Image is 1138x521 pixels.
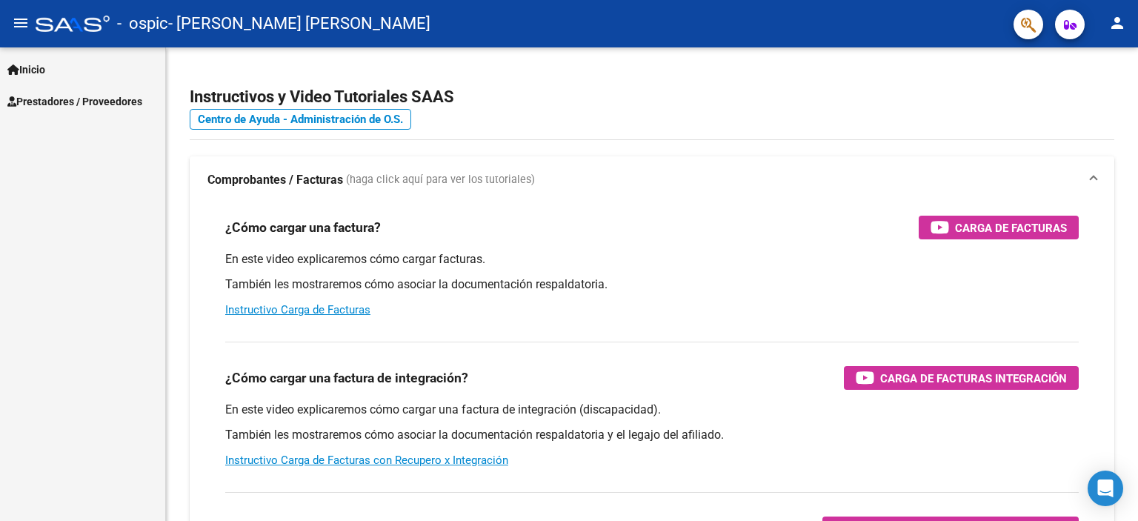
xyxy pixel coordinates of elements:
[168,7,430,40] span: - [PERSON_NAME] [PERSON_NAME]
[225,368,468,388] h3: ¿Cómo cargar una factura de integración?
[117,7,168,40] span: - ospic
[880,369,1067,388] span: Carga de Facturas Integración
[225,427,1079,443] p: También les mostraremos cómo asociar la documentación respaldatoria y el legajo del afiliado.
[844,366,1079,390] button: Carga de Facturas Integración
[12,14,30,32] mat-icon: menu
[225,251,1079,268] p: En este video explicaremos cómo cargar facturas.
[207,172,343,188] strong: Comprobantes / Facturas
[346,172,535,188] span: (haga click aquí para ver los tutoriales)
[919,216,1079,239] button: Carga de Facturas
[190,83,1114,111] h2: Instructivos y Video Tutoriales SAAS
[955,219,1067,237] span: Carga de Facturas
[225,454,508,467] a: Instructivo Carga de Facturas con Recupero x Integración
[225,276,1079,293] p: También les mostraremos cómo asociar la documentación respaldatoria.
[1108,14,1126,32] mat-icon: person
[190,109,411,130] a: Centro de Ayuda - Administración de O.S.
[190,156,1114,204] mat-expansion-panel-header: Comprobantes / Facturas (haga click aquí para ver los tutoriales)
[225,303,370,316] a: Instructivo Carga de Facturas
[1088,471,1123,506] div: Open Intercom Messenger
[7,62,45,78] span: Inicio
[225,402,1079,418] p: En este video explicaremos cómo cargar una factura de integración (discapacidad).
[7,93,142,110] span: Prestadores / Proveedores
[225,217,381,238] h3: ¿Cómo cargar una factura?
